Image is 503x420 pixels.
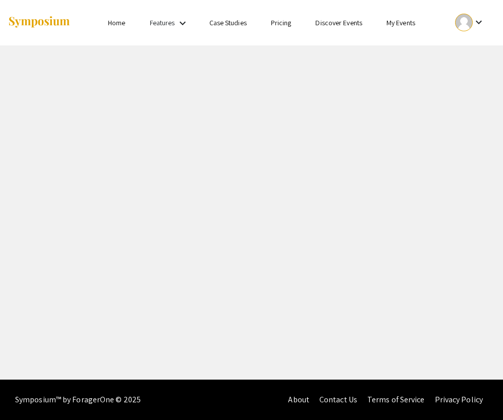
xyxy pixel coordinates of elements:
[435,394,483,405] a: Privacy Policy
[271,18,292,27] a: Pricing
[319,394,357,405] a: Contact Us
[367,394,425,405] a: Terms of Service
[386,18,415,27] a: My Events
[150,18,175,27] a: Features
[315,18,362,27] a: Discover Events
[108,18,125,27] a: Home
[177,17,189,29] mat-icon: Expand Features list
[444,11,495,34] button: Expand account dropdown
[288,394,309,405] a: About
[8,375,43,412] iframe: Chat
[15,380,141,420] div: Symposium™ by ForagerOne © 2025
[473,16,485,28] mat-icon: Expand account dropdown
[8,16,71,29] img: Symposium by ForagerOne
[209,18,247,27] a: Case Studies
